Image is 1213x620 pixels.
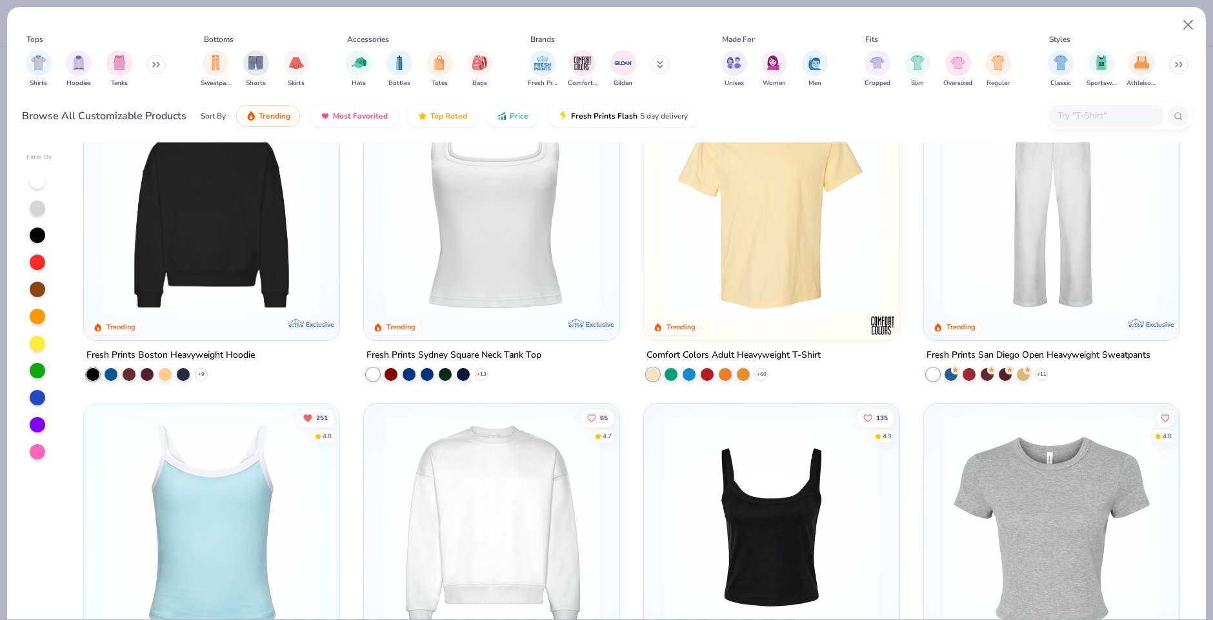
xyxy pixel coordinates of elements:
[1048,50,1074,88] button: filter button
[201,50,230,88] div: filter for Sweatpants
[1087,79,1116,88] span: Sportswear
[426,50,452,88] button: filter button
[857,409,894,427] button: Like
[571,111,637,121] span: Fresh Prints Flash
[528,50,557,88] div: filter for Fresh Prints
[366,347,541,363] div: Fresh Prints Sydney Square Neck Tank Top
[1050,79,1071,88] span: Classic
[761,50,787,88] button: filter button
[763,79,786,88] span: Women
[377,98,606,315] img: 94a2aa95-cd2b-4983-969b-ecd512716e9a
[22,108,186,124] div: Browse All Customizable Products
[586,320,614,328] span: Exclusive
[1094,55,1108,70] img: Sportswear Image
[905,50,930,88] button: filter button
[346,50,372,88] div: filter for Hats
[66,79,91,88] span: Hoodies
[386,50,412,88] div: filter for Bottles
[111,79,128,88] span: Tanks
[943,50,972,88] button: filter button
[606,98,836,315] img: 63ed7c8a-03b3-4701-9f69-be4b1adc9c5f
[72,55,86,70] img: Hoodies Image
[985,50,1011,88] div: filter for Regular
[432,79,448,88] span: Totes
[106,50,132,88] div: filter for Tanks
[1036,370,1046,378] span: + 11
[426,50,452,88] div: filter for Totes
[725,79,744,88] span: Unisex
[870,55,885,70] img: Cropped Image
[320,111,330,121] img: most_fav.gif
[548,105,697,127] button: Fresh Prints Flash5 day delivery
[911,79,924,88] span: Slim
[487,105,538,127] button: Price
[647,347,821,363] div: Comfort Colors Adult Heavyweight T-Shirt
[26,50,52,88] div: filter for Shirts
[1054,55,1068,70] img: Classic Image
[886,98,1116,315] img: e55d29c3-c55d-459c-bfd9-9b1c499ab3c6
[283,50,309,88] div: filter for Skirts
[352,79,366,88] span: Hats
[297,409,335,427] button: Unlike
[876,414,888,421] span: 135
[756,370,766,378] span: + 60
[1127,50,1156,88] button: filter button
[26,50,52,88] button: filter button
[243,50,269,88] div: filter for Shorts
[467,50,493,88] button: filter button
[472,55,486,70] img: Bags Image
[1127,50,1156,88] div: filter for Athleisure
[943,50,972,88] div: filter for Oversized
[288,79,305,88] span: Skirts
[722,34,754,45] div: Made For
[333,111,388,121] span: Most Favorited
[477,370,486,378] span: + 13
[808,55,822,70] img: Men Image
[1176,13,1201,37] button: Close
[26,34,43,45] div: Tops
[657,98,887,315] img: 029b8af0-80e6-406f-9fdc-fdf898547912
[1127,79,1156,88] span: Athleisure
[1048,50,1074,88] div: filter for Classic
[581,409,614,427] button: Like
[31,55,46,70] img: Shirts Image
[802,50,828,88] div: filter for Men
[201,50,230,88] button: filter button
[991,55,1006,70] img: Regular Image
[246,111,256,121] img: trending.gif
[472,79,487,88] span: Bags
[528,50,557,88] button: filter button
[1056,108,1156,123] input: Try "T-Shirt"
[1163,431,1172,441] div: 4.8
[66,50,92,88] button: filter button
[30,79,47,88] span: Shirts
[198,370,205,378] span: + 9
[346,50,372,88] button: filter button
[283,50,309,88] button: filter button
[767,55,782,70] img: Women Image
[883,431,892,441] div: 4.9
[352,55,366,70] img: Hats Image
[323,431,332,441] div: 4.8
[533,53,552,73] img: Fresh Prints Image
[937,98,1167,315] img: df5250ff-6f61-4206-a12c-24931b20f13c
[927,347,1150,363] div: Fresh Prints San Diego Open Heavyweight Sweatpants
[392,55,406,70] img: Bottles Image
[236,105,300,127] button: Trending
[467,50,493,88] div: filter for Bags
[201,79,230,88] span: Sweatpants
[530,34,555,45] div: Brands
[802,50,828,88] button: filter button
[865,79,890,88] span: Cropped
[204,34,234,45] div: Bottoms
[1049,34,1070,45] div: Styles
[201,110,226,122] div: Sort By
[614,53,633,73] img: Gildan Image
[243,50,269,88] button: filter button
[1087,50,1116,88] button: filter button
[950,55,965,70] img: Oversized Image
[910,55,925,70] img: Slim Image
[870,312,896,338] img: Comfort Colors logo
[97,98,326,315] img: 91acfc32-fd48-4d6b-bdad-a4c1a30ac3fc
[259,111,290,121] span: Trending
